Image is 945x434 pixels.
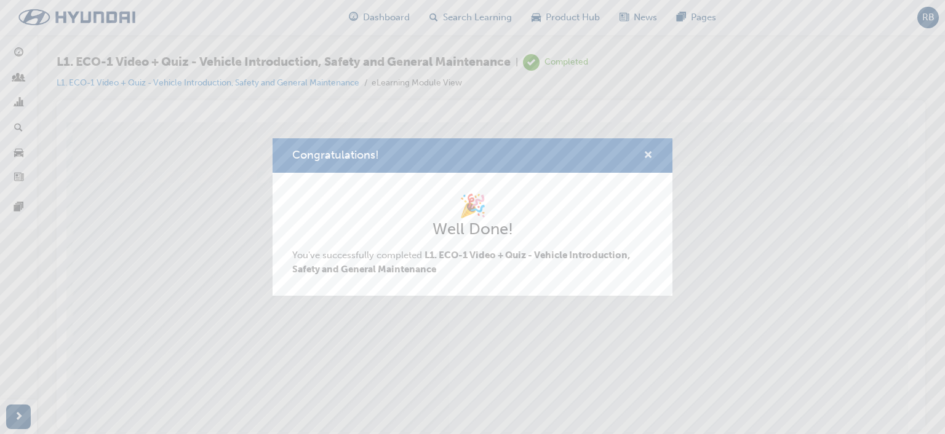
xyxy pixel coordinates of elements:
h1: 🎉 [292,192,653,219]
span: You've successfully completed [292,250,630,275]
span: L1. ECO-1 Video + Quiz - Vehicle Introduction, Safety and General Maintenance [292,250,630,275]
div: Congratulations! [273,138,672,296]
h2: Well Done! [292,219,653,239]
button: cross-icon [644,148,653,164]
span: Congratulations! [292,148,379,162]
span: cross-icon [644,151,653,162]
